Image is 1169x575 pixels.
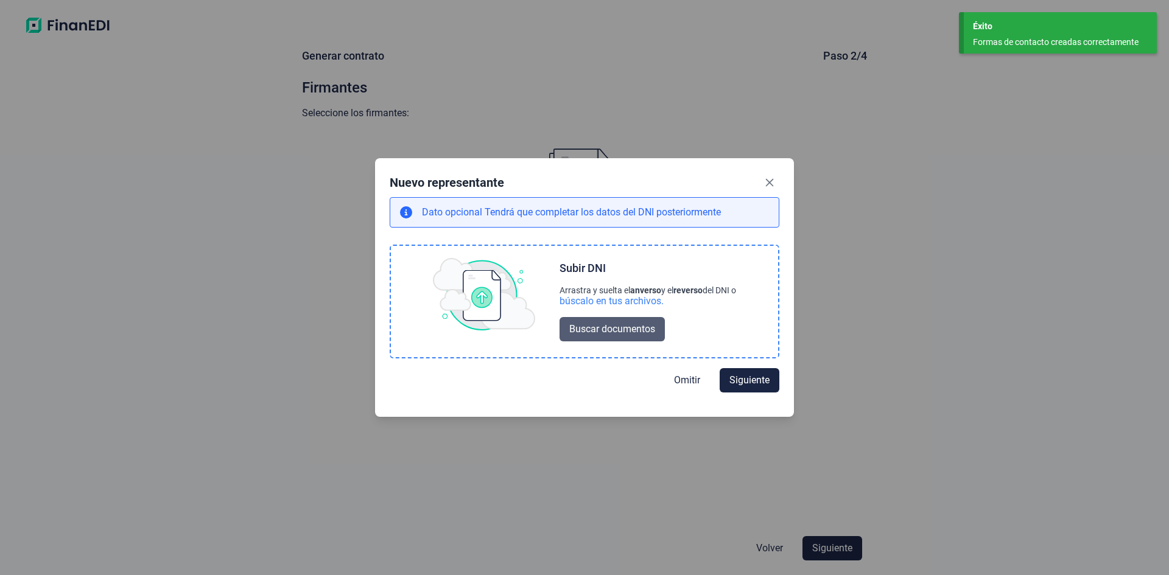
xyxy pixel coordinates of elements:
span: Dato opcional [422,206,485,218]
div: Nuevo representante [390,174,504,191]
span: Buscar documentos [569,322,655,336]
b: reverso [673,285,703,295]
div: búscalo en tus archivos. [560,295,736,307]
button: Siguiente [720,368,779,392]
img: upload img [433,258,535,331]
span: Siguiente [729,373,770,388]
div: Formas de contacto creadas correctamente [973,36,1139,49]
div: Subir DNI [560,261,606,276]
p: Tendrá que completar los datos del DNI posteriormente [422,205,721,220]
div: búscalo en tus archivos. [560,295,664,307]
button: Omitir [664,368,710,392]
div: Éxito [973,20,1148,33]
span: Omitir [674,373,700,388]
button: Close [760,173,779,192]
div: Arrastra y suelta el y el del DNI o [560,285,736,295]
button: Buscar documentos [560,317,665,341]
b: anverso [630,285,661,295]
